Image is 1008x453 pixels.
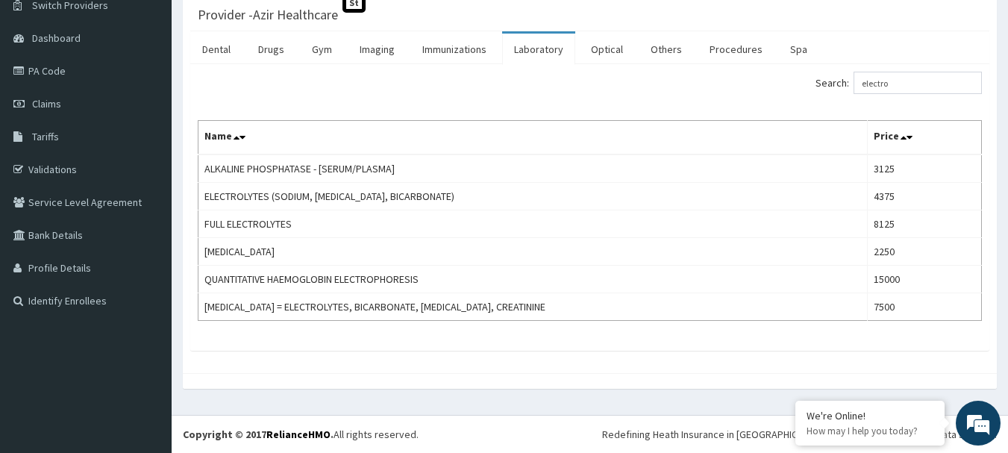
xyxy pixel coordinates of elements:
[867,210,981,238] td: 8125
[854,72,982,94] input: Search:
[579,34,635,65] a: Optical
[410,34,498,65] a: Immunizations
[778,34,819,65] a: Spa
[198,183,868,210] td: ELECTROLYTES (SODIUM, [MEDICAL_DATA], BICARBONATE)
[198,8,338,22] h3: Provider - Azir Healthcare
[698,34,774,65] a: Procedures
[867,154,981,183] td: 3125
[245,7,281,43] div: Minimize live chat window
[867,238,981,266] td: 2250
[7,298,284,350] textarea: Type your message and hit 'Enter'
[198,293,868,321] td: [MEDICAL_DATA] = ELECTROLYTES, BICARBONATE, [MEDICAL_DATA], CREATININE
[172,415,1008,453] footer: All rights reserved.
[807,409,933,422] div: We're Online!
[867,293,981,321] td: 7500
[28,75,60,112] img: d_794563401_company_1708531726252_794563401
[502,34,575,65] a: Laboratory
[32,130,59,143] span: Tariffs
[32,31,81,45] span: Dashboard
[183,428,334,441] strong: Copyright © 2017 .
[87,133,206,284] span: We're online!
[639,34,694,65] a: Others
[198,266,868,293] td: QUANTITATIVE HAEMOGLOBIN ELECTROPHORESIS
[867,183,981,210] td: 4375
[198,121,868,155] th: Name
[867,266,981,293] td: 15000
[348,34,407,65] a: Imaging
[198,154,868,183] td: ALKALINE PHOSPHATASE - [SERUM/PLASMA]
[198,210,868,238] td: FULL ELECTROLYTES
[300,34,344,65] a: Gym
[32,97,61,110] span: Claims
[190,34,242,65] a: Dental
[78,84,251,103] div: Chat with us now
[867,121,981,155] th: Price
[266,428,331,441] a: RelianceHMO
[602,427,997,442] div: Redefining Heath Insurance in [GEOGRAPHIC_DATA] using Telemedicine and Data Science!
[816,72,982,94] label: Search:
[807,425,933,437] p: How may I help you today?
[246,34,296,65] a: Drugs
[198,238,868,266] td: [MEDICAL_DATA]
